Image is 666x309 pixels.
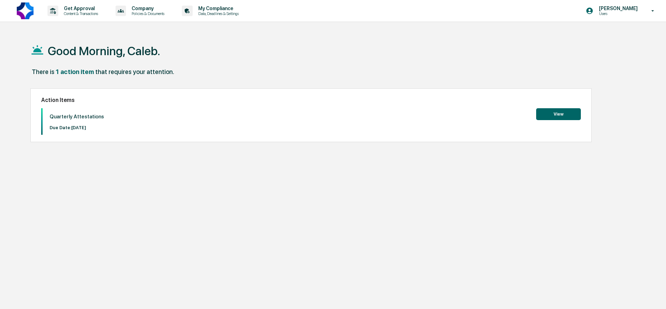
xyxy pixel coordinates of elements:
[95,68,174,75] div: that requires your attention.
[50,125,104,130] p: Due Date: [DATE]
[17,2,34,19] img: logo
[56,68,94,75] div: 1 action item
[193,6,242,11] p: My Compliance
[536,110,581,117] a: View
[126,6,168,11] p: Company
[48,44,160,58] h1: Good Morning, Caleb.
[58,11,102,16] p: Content & Transactions
[193,11,242,16] p: Data, Deadlines & Settings
[536,108,581,120] button: View
[41,97,580,103] h2: Action Items
[593,11,641,16] p: Users
[126,11,168,16] p: Policies & Documents
[593,6,641,11] p: [PERSON_NAME]
[58,6,102,11] p: Get Approval
[32,68,54,75] div: There is
[50,113,104,120] p: Quarterly Attestations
